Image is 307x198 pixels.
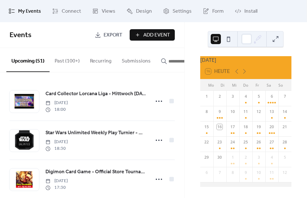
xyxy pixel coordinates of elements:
[90,29,127,41] a: Export
[136,8,152,15] span: Design
[217,170,222,175] div: 7
[217,109,222,115] div: 9
[85,48,117,71] button: Recurring
[282,124,288,130] div: 21
[10,28,31,42] span: Events
[256,170,262,175] div: 10
[282,94,288,99] div: 7
[104,31,122,39] span: Export
[45,106,68,113] span: 18:00
[130,29,175,41] button: Add Event
[269,109,275,115] div: 13
[243,139,249,145] div: 25
[243,170,249,175] div: 9
[256,155,262,160] div: 3
[230,94,235,99] div: 3
[229,79,240,91] div: Mi
[282,109,288,115] div: 14
[45,178,68,184] span: [DATE]
[122,3,157,20] a: Design
[230,3,262,20] a: Install
[269,94,275,99] div: 6
[6,48,50,72] button: Upcoming (51)
[282,170,288,175] div: 12
[217,79,228,91] div: Di
[87,3,120,20] a: Views
[204,139,209,145] div: 22
[269,155,275,160] div: 4
[230,124,235,130] div: 17
[256,94,262,99] div: 5
[47,3,86,20] a: Connect
[45,100,68,106] span: [DATE]
[217,124,222,130] div: 16
[204,170,209,175] div: 6
[45,129,146,137] a: Star Wars Unlimited Weekly Play Turnier - Mittwoch [DATE] ab 18:30 Uhr
[204,109,209,115] div: 8
[217,155,222,160] div: 30
[282,155,288,160] div: 5
[275,79,286,91] div: So
[230,170,235,175] div: 8
[244,8,257,15] span: Install
[45,139,68,145] span: [DATE]
[256,139,262,145] div: 26
[204,155,209,160] div: 29
[217,139,222,145] div: 23
[198,3,229,20] a: Form
[230,109,235,115] div: 10
[243,109,249,115] div: 11
[243,94,249,99] div: 4
[212,8,224,15] span: Form
[252,79,263,91] div: Fr
[102,8,115,15] span: Views
[269,124,275,130] div: 20
[256,124,262,130] div: 19
[62,8,81,15] span: Connect
[204,124,209,130] div: 15
[243,124,249,130] div: 18
[263,79,275,91] div: Sa
[217,94,222,99] div: 2
[240,79,251,91] div: Do
[243,155,249,160] div: 2
[205,79,217,91] div: Mo
[269,139,275,145] div: 27
[45,184,68,191] span: 17:30
[143,31,170,39] span: Add Event
[158,3,196,20] a: Settings
[230,139,235,145] div: 24
[45,90,146,98] a: Card Collector Lorcana Liga - Mittwoch [DATE] ab 18:00 Uhr
[204,94,209,99] div: 1
[256,109,262,115] div: 12
[4,3,46,20] a: My Events
[269,170,275,175] div: 11
[230,155,235,160] div: 1
[200,56,291,64] div: [DATE]
[50,48,85,71] button: Past (100+)
[45,145,68,152] span: 18:30
[117,48,156,71] button: Submissions
[173,8,192,15] span: Settings
[18,8,41,15] span: My Events
[45,168,146,176] a: Digimon Card Game - Official Store Tournament September - Donnerstag [DATE] ab 17.30 Uhr
[282,139,288,145] div: 28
